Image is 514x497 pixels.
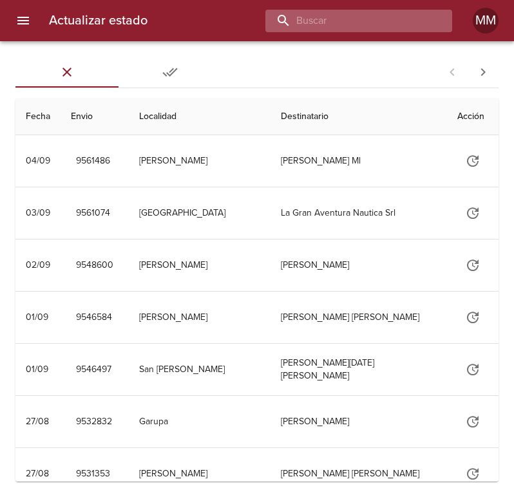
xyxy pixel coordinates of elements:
[61,98,129,135] th: Envio
[49,10,148,31] h6: Actualizar estado
[129,396,271,447] td: Garupa
[26,155,50,166] div: 04/09
[26,364,48,375] div: 01/09
[26,312,48,323] div: 01/09
[71,410,117,434] button: 9532832
[26,259,50,270] div: 02/09
[76,205,110,221] span: 9561074
[457,311,488,322] span: Actualizar estado y agregar documentación
[129,187,271,239] td: [GEOGRAPHIC_DATA]
[457,259,488,270] span: Actualizar estado y agregar documentación
[129,98,271,135] th: Localidad
[265,10,430,32] input: buscar
[26,416,49,427] div: 27/08
[457,415,488,426] span: Actualizar estado y agregar documentación
[457,363,488,374] span: Actualizar estado y agregar documentación
[457,207,488,218] span: Actualizar estado y agregar documentación
[76,414,112,430] span: 9532832
[129,292,271,343] td: [PERSON_NAME]
[71,254,119,277] button: 9548600
[26,207,50,218] div: 03/09
[71,358,117,382] button: 9546497
[473,8,499,33] div: MM
[271,135,447,187] td: [PERSON_NAME] Ml
[447,98,499,135] th: Acción
[76,153,110,169] span: 9561486
[473,8,499,33] div: Abrir información de usuario
[271,344,447,395] td: [PERSON_NAME][DATE] [PERSON_NAME]
[271,239,447,291] td: [PERSON_NAME]
[129,239,271,291] td: [PERSON_NAME]
[271,396,447,447] td: [PERSON_NAME]
[129,344,271,395] td: San [PERSON_NAME]
[26,468,49,479] div: 27/08
[71,306,117,330] button: 9546584
[76,466,110,482] span: 9531353
[71,462,115,486] button: 9531353
[76,310,112,326] span: 9546584
[457,467,488,478] span: Actualizar estado y agregar documentación
[15,98,61,135] th: Fecha
[271,292,447,343] td: [PERSON_NAME] [PERSON_NAME]
[457,155,488,165] span: Actualizar estado y agregar documentación
[76,258,113,274] span: 9548600
[71,149,115,173] button: 9561486
[271,98,447,135] th: Destinatario
[71,202,115,225] button: 9561074
[8,5,39,36] button: menu
[437,65,468,78] span: Pagina anterior
[76,362,111,378] span: 9546497
[129,135,271,187] td: [PERSON_NAME]
[15,57,222,88] div: Tabs Envios
[468,57,499,88] span: Pagina siguiente
[271,187,447,239] td: La Gran Aventura Nautica Srl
